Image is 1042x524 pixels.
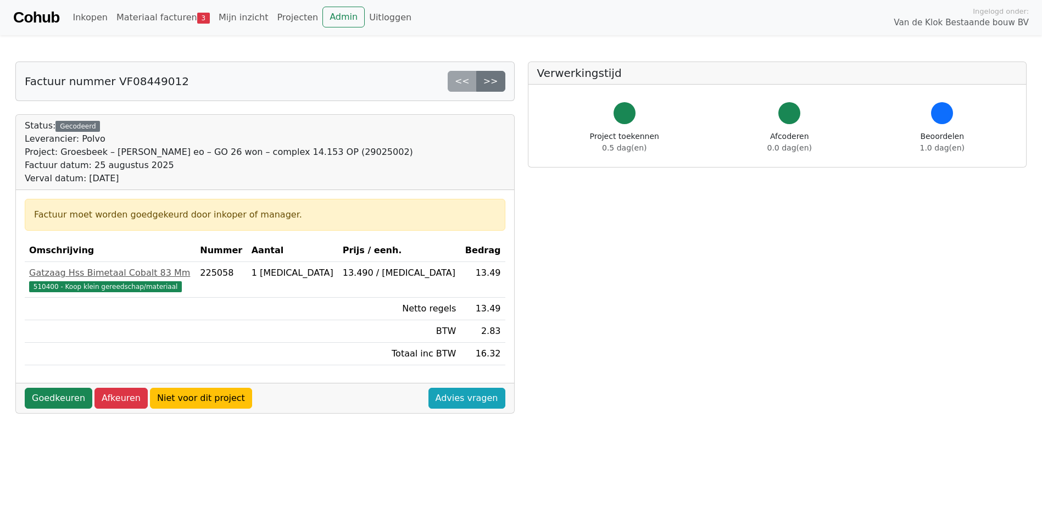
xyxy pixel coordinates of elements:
[25,146,413,159] div: Project: Groesbeek – [PERSON_NAME] eo – GO 26 won – complex 14.153 OP (29025002)
[29,266,191,293] a: Gatzaag Hss Bimetaal Cobalt 83 Mm510400 - Koop klein gereedschap/materiaal
[460,343,505,365] td: 16.32
[460,262,505,298] td: 13.49
[767,131,812,154] div: Afcoderen
[920,143,965,152] span: 1.0 dag(en)
[920,131,965,154] div: Beoordelen
[25,119,413,185] div: Status:
[150,388,252,409] a: Niet voor dit project
[94,388,148,409] a: Afkeuren
[55,121,100,132] div: Gecodeerd
[25,239,196,262] th: Omschrijving
[476,71,505,92] a: >>
[460,239,505,262] th: Bedrag
[25,388,92,409] a: Goedkeuren
[34,208,496,221] div: Factuur moet worden goedgekeurd door inkoper of manager.
[338,343,461,365] td: Totaal inc BTW
[537,66,1018,80] h5: Verwerkingstijd
[29,281,182,292] span: 510400 - Koop klein gereedschap/materiaal
[247,239,338,262] th: Aantal
[29,266,191,280] div: Gatzaag Hss Bimetaal Cobalt 83 Mm
[602,143,647,152] span: 0.5 dag(en)
[196,239,247,262] th: Nummer
[25,75,189,88] h5: Factuur nummer VF08449012
[365,7,416,29] a: Uitloggen
[25,172,413,185] div: Verval datum: [DATE]
[112,7,214,29] a: Materiaal facturen3
[338,239,461,262] th: Prijs / eenh.
[13,4,59,31] a: Cohub
[322,7,365,27] a: Admin
[428,388,505,409] a: Advies vragen
[214,7,273,29] a: Mijn inzicht
[272,7,322,29] a: Projecten
[25,159,413,172] div: Factuur datum: 25 augustus 2025
[338,320,461,343] td: BTW
[197,13,210,24] span: 3
[68,7,112,29] a: Inkopen
[252,266,334,280] div: 1 [MEDICAL_DATA]
[973,6,1029,16] span: Ingelogd onder:
[460,298,505,320] td: 13.49
[25,132,413,146] div: Leverancier: Polvo
[460,320,505,343] td: 2.83
[196,262,247,298] td: 225058
[343,266,456,280] div: 13.490 / [MEDICAL_DATA]
[894,16,1029,29] span: Van de Klok Bestaande bouw BV
[590,131,659,154] div: Project toekennen
[338,298,461,320] td: Netto regels
[767,143,812,152] span: 0.0 dag(en)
